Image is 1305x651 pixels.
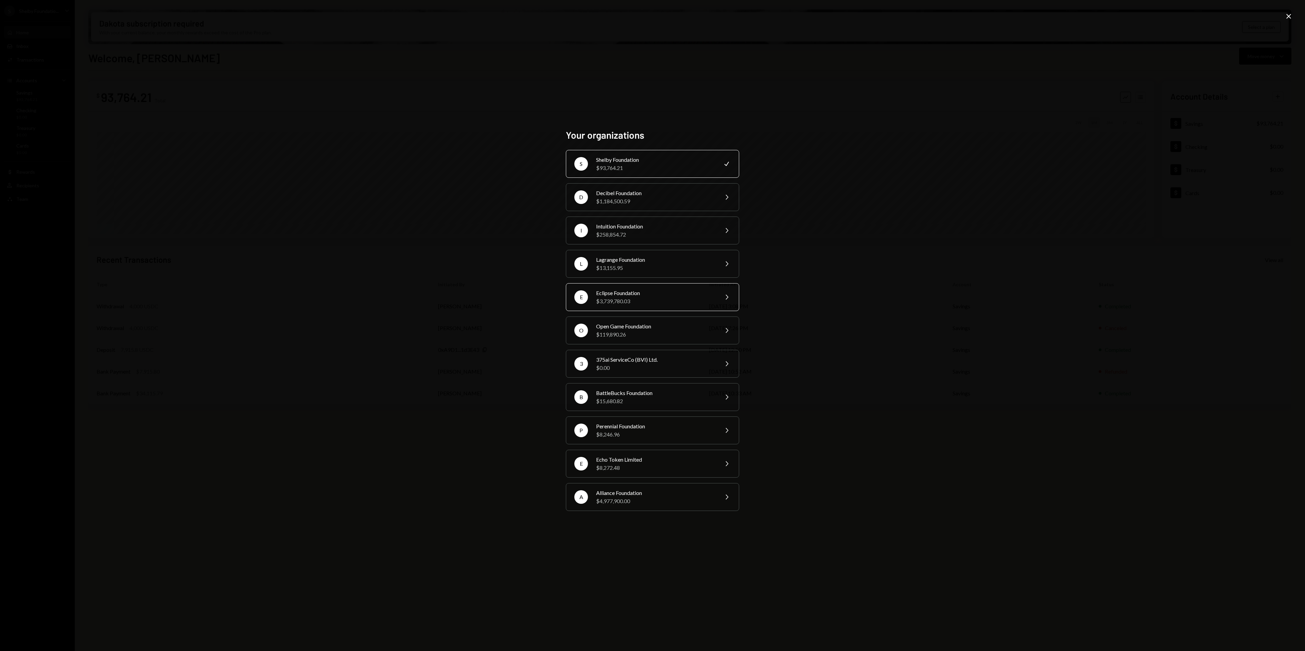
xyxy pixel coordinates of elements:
[566,483,739,511] button: AAlliance Foundation$4,977,900.00
[596,197,714,205] div: $1,184,500.59
[574,190,588,204] div: D
[566,283,739,311] button: EEclipse Foundation$3,739,780.03
[566,450,739,478] button: EEcho Token Limited$8,272.48
[574,357,588,371] div: 3
[596,230,714,239] div: $258,854.72
[566,350,739,378] button: 3375ai ServiceCo (BVI) Ltd.$0.00
[596,297,714,305] div: $3,739,780.03
[596,189,714,197] div: Decibel Foundation
[574,457,588,470] div: E
[596,389,714,397] div: BattleBucks Foundation
[596,289,714,297] div: Eclipse Foundation
[596,356,714,364] div: 375ai ServiceCo (BVI) Ltd.
[596,164,714,172] div: $93,764.21
[566,250,739,278] button: LLagrange Foundation$13,155.95
[596,330,714,339] div: $119,890.26
[566,129,739,142] h2: Your organizations
[596,364,714,372] div: $0.00
[596,464,714,472] div: $8,272.48
[574,157,588,171] div: S
[596,322,714,330] div: Open Game Foundation
[566,416,739,444] button: PPerennial Foundation$8,246.96
[566,183,739,211] button: DDecibel Foundation$1,184,500.59
[596,222,714,230] div: Intuition Foundation
[566,150,739,178] button: SShelby Foundation$93,764.21
[566,217,739,244] button: IIntuition Foundation$258,854.72
[596,456,714,464] div: Echo Token Limited
[574,290,588,304] div: E
[596,156,714,164] div: Shelby Foundation
[596,256,714,264] div: Lagrange Foundation
[574,490,588,504] div: A
[574,390,588,404] div: B
[574,424,588,437] div: P
[596,422,714,430] div: Perennial Foundation
[596,264,714,272] div: $13,155.95
[596,497,714,505] div: $4,977,900.00
[596,430,714,439] div: $8,246.96
[574,324,588,337] div: O
[574,257,588,271] div: L
[596,489,714,497] div: Alliance Foundation
[566,316,739,344] button: OOpen Game Foundation$119,890.26
[566,383,739,411] button: BBattleBucks Foundation$15,680.82
[596,397,714,405] div: $15,680.82
[574,224,588,237] div: I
